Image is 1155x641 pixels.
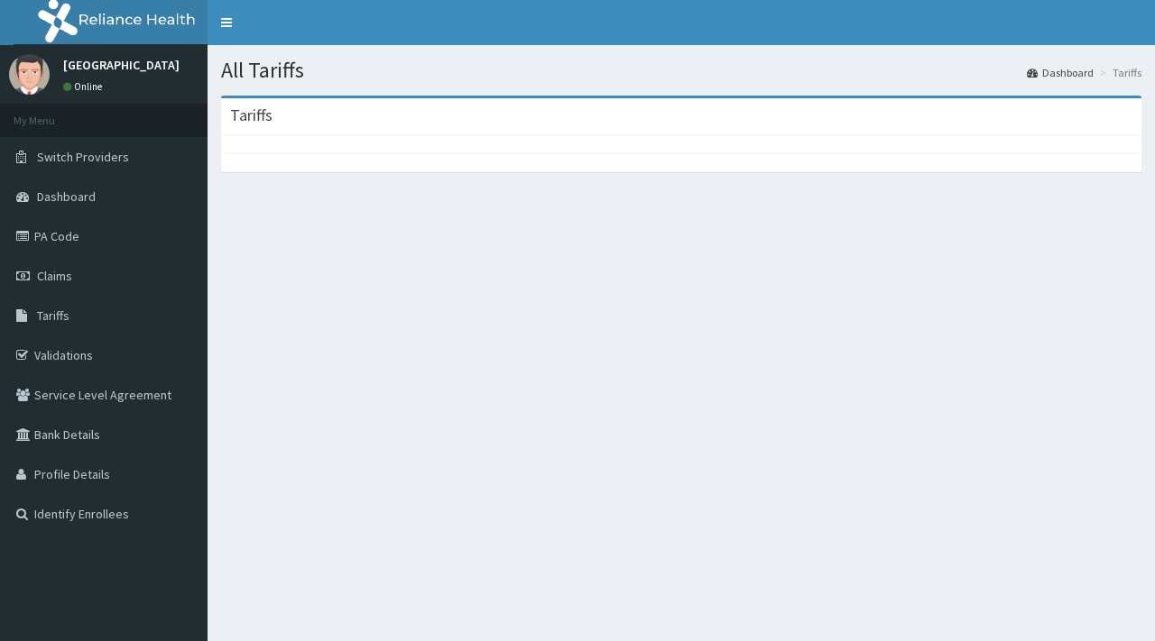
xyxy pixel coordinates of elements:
a: Dashboard [1027,65,1094,80]
a: Online [63,80,106,93]
h3: Tariffs [230,107,273,124]
span: Tariffs [37,307,69,324]
p: [GEOGRAPHIC_DATA] [63,59,180,71]
img: User Image [9,54,50,95]
span: Switch Providers [37,149,129,165]
span: Claims [37,268,72,284]
li: Tariffs [1095,65,1141,80]
h1: All Tariffs [221,59,1141,82]
span: Dashboard [37,188,96,205]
